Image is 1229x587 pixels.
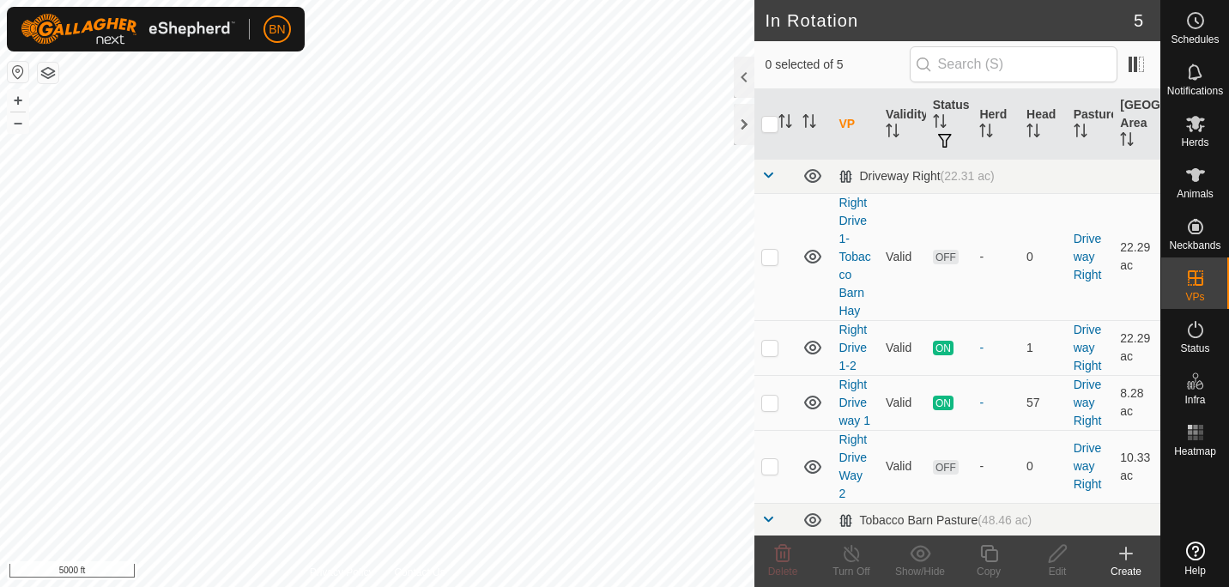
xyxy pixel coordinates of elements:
a: Driveway Right [1074,441,1102,491]
th: Validity [879,89,926,160]
td: Valid [879,320,926,375]
span: ON [933,396,954,410]
th: Head [1020,89,1067,160]
div: Edit [1023,564,1092,579]
div: Show/Hide [886,564,954,579]
div: Create [1092,564,1160,579]
td: Valid [879,430,926,503]
th: Status [926,89,973,160]
a: Right Drive way 1 [839,378,870,427]
a: Help [1161,535,1229,583]
td: Valid [879,375,926,430]
th: Pasture [1067,89,1114,160]
span: Herds [1181,137,1208,148]
p-sorticon: Activate to sort [802,117,816,130]
p-sorticon: Activate to sort [1074,126,1087,140]
button: + [8,90,28,111]
td: 8.28 ac [1113,375,1160,430]
a: Right Drive 1- Tobacco Barn Hay [839,196,870,318]
h2: In Rotation [765,10,1133,31]
span: Heatmap [1174,446,1216,457]
span: 0 selected of 5 [765,56,909,74]
td: 10.33 ac [1113,430,1160,503]
a: Privacy Policy [310,565,374,580]
span: ON [933,341,954,355]
span: Notifications [1167,86,1223,96]
p-sorticon: Activate to sort [933,117,947,130]
span: Delete [768,566,798,578]
span: OFF [933,460,959,475]
div: - [979,394,1013,412]
button: – [8,112,28,133]
div: Driveway Right [839,169,994,184]
p-sorticon: Activate to sort [1026,126,1040,140]
th: VP [832,89,879,160]
div: - [979,248,1013,266]
td: 22.29 ac [1113,320,1160,375]
td: 57 [1020,375,1067,430]
span: (22.31 ac) [941,169,995,183]
span: Status [1180,343,1209,354]
p-sorticon: Activate to sort [979,126,993,140]
span: Neckbands [1169,240,1220,251]
p-sorticon: Activate to sort [778,117,792,130]
span: OFF [933,250,959,264]
div: Turn Off [817,564,886,579]
button: Map Layers [38,63,58,83]
img: Gallagher Logo [21,14,235,45]
span: Infra [1184,395,1205,405]
th: Herd [972,89,1020,160]
p-sorticon: Activate to sort [1120,135,1134,148]
span: 5 [1134,8,1143,33]
a: Driveway Right [1074,232,1102,281]
span: Animals [1177,189,1214,199]
td: 0 [1020,430,1067,503]
a: Right Drive 1-2 [839,323,867,372]
div: Tobacco Barn Pasture [839,513,1032,528]
div: - [979,339,1013,357]
th: [GEOGRAPHIC_DATA] Area [1113,89,1160,160]
div: Copy [954,564,1023,579]
td: 22.29 ac [1113,193,1160,320]
input: Search (S) [910,46,1117,82]
a: Driveway Right [1074,378,1102,427]
a: Driveway Right [1074,323,1102,372]
td: 1 [1020,320,1067,375]
span: (48.46 ac) [978,513,1032,527]
span: VPs [1185,292,1204,302]
span: Help [1184,566,1206,576]
a: Contact Us [394,565,445,580]
div: - [979,457,1013,475]
td: Valid [879,193,926,320]
span: BN [269,21,285,39]
td: 0 [1020,193,1067,320]
p-sorticon: Activate to sort [886,126,899,140]
a: Right Drive Way 2 [839,433,867,500]
button: Reset Map [8,62,28,82]
span: Schedules [1171,34,1219,45]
